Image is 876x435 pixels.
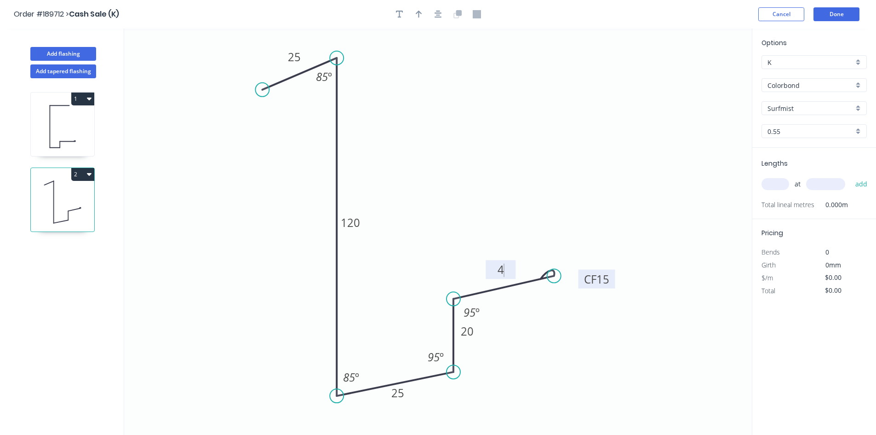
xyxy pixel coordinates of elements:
tspan: 25 [288,49,301,64]
tspan: 95 [464,305,475,320]
tspan: º [475,305,480,320]
tspan: 15 [596,272,609,287]
tspan: 4 [498,262,504,277]
tspan: 120 [341,215,360,230]
span: Bends [761,248,780,256]
button: 2 [71,168,94,181]
tspan: º [440,349,444,365]
tspan: CF [584,272,596,287]
tspan: 20 [461,324,474,339]
span: Order #189712 > [14,9,69,19]
span: Cash Sale (K) [69,9,119,19]
tspan: 95 [428,349,440,365]
input: Material [767,81,853,90]
button: add [851,176,872,192]
input: Thickness [767,127,853,136]
tspan: 85 [343,370,355,385]
span: 0 [825,248,829,256]
input: Colour [767,104,853,113]
button: 1 [71,93,94,105]
svg: 0 [124,29,752,435]
span: Girth [761,261,776,269]
span: Options [761,38,787,47]
span: Pricing [761,228,783,238]
button: Add tapered flashing [30,64,96,78]
tspan: º [328,69,332,84]
span: Lengths [761,159,788,168]
span: Total lineal metres [761,198,814,211]
button: Add flashing [30,47,96,61]
tspan: 85 [316,69,328,84]
span: 0mm [825,261,841,269]
button: Cancel [758,7,804,21]
span: 0.000m [814,198,848,211]
tspan: º [355,370,359,385]
span: $/m [761,273,773,282]
input: Price level [767,58,853,67]
span: at [795,178,801,191]
span: Total [761,286,775,295]
button: Done [813,7,859,21]
tspan: 25 [391,385,404,400]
